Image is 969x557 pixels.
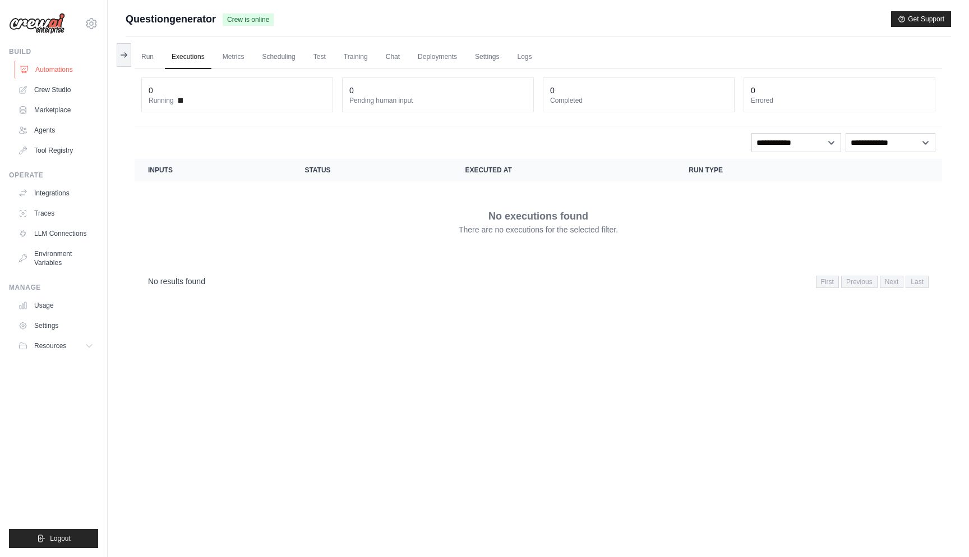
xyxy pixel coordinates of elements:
div: 0 [751,85,755,96]
div: Operate [9,171,98,180]
span: First [816,276,839,288]
div: 0 [149,85,153,96]
span: Questiongenerator [126,11,216,27]
section: Crew executions table [135,159,942,295]
a: Chat [379,45,407,69]
a: Metrics [216,45,251,69]
div: Build [9,47,98,56]
a: Integrations [13,184,98,202]
th: Inputs [135,159,291,181]
a: Settings [468,45,506,69]
a: Usage [13,296,98,314]
th: Status [291,159,451,181]
a: Test [307,45,333,69]
a: Run [135,45,160,69]
a: Scheduling [255,45,302,69]
a: Executions [165,45,211,69]
span: Logout [50,534,71,543]
a: Traces [13,204,98,222]
div: Manage [9,283,98,292]
a: Deployments [411,45,464,69]
a: Crew Studio [13,81,98,99]
span: Crew is online [223,13,274,26]
a: LLM Connections [13,225,98,243]
th: Executed at [451,159,675,181]
nav: Pagination [816,276,929,288]
a: Automations [15,61,99,79]
a: Logs [510,45,538,69]
a: Training [337,45,375,69]
button: Logout [9,529,98,548]
p: There are no executions for the selected filter. [459,224,618,235]
dt: Pending human input [349,96,527,105]
span: Last [906,276,929,288]
img: Logo [9,13,65,34]
a: Tool Registry [13,141,98,159]
iframe: Chat Widget [913,503,969,557]
a: Settings [13,317,98,335]
a: Agents [13,121,98,139]
button: Resources [13,337,98,355]
nav: Pagination [135,267,942,295]
p: No executions found [488,208,588,224]
p: No results found [148,276,205,287]
span: Running [149,96,174,105]
a: Marketplace [13,101,98,119]
th: Run Type [675,159,860,181]
span: Next [880,276,904,288]
div: 0 [349,85,354,96]
dt: Errored [751,96,928,105]
span: Resources [34,341,66,350]
dt: Completed [550,96,727,105]
button: Get Support [891,11,951,27]
a: Environment Variables [13,245,98,272]
span: Previous [841,276,878,288]
div: 0 [550,85,555,96]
